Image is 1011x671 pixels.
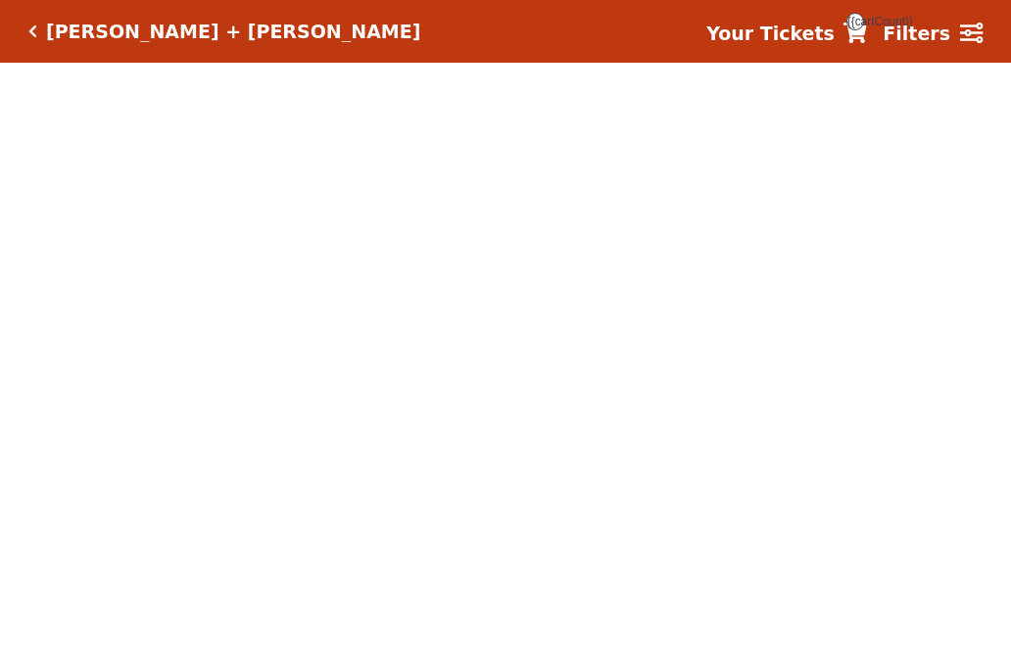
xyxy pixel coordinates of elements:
[46,21,420,43] h5: [PERSON_NAME] + [PERSON_NAME]
[706,23,835,44] strong: Your Tickets
[846,13,864,30] span: {{cartCount}}
[28,24,37,38] a: Click here to go back to filters
[706,20,867,48] a: Your Tickets {{cartCount}}
[883,20,983,48] a: Filters
[883,23,950,44] strong: Filters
